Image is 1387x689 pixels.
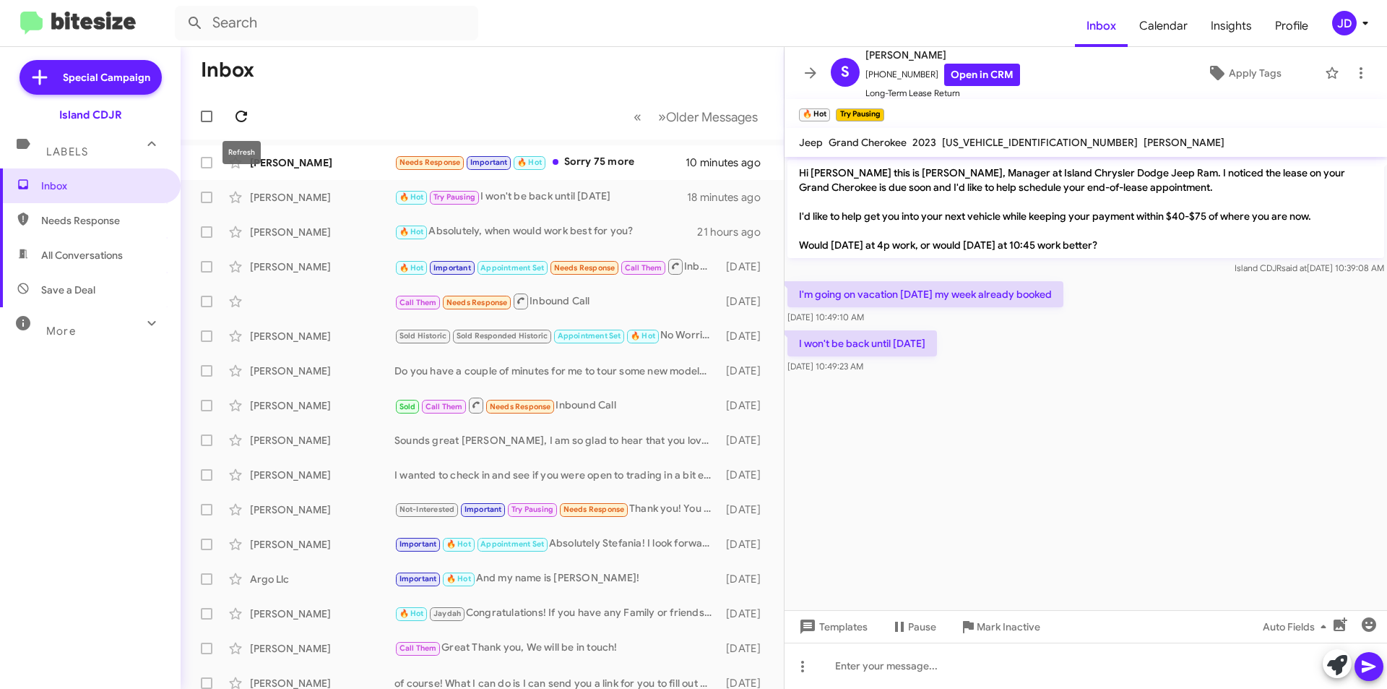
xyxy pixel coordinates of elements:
span: Needs Response [399,158,461,167]
div: [DATE] [719,641,772,656]
span: Labels [46,145,88,158]
div: [DATE] [719,364,772,378]
div: 21 hours ago [697,225,772,239]
span: » [658,108,666,126]
span: Grand Cherokee [829,136,907,149]
span: All Conversations [41,248,123,262]
span: Appointment Set [480,539,544,549]
span: Not-Interested [399,505,455,514]
span: 🔥 Hot [399,192,424,202]
span: 🔥 Hot [399,227,424,236]
button: Auto Fields [1251,614,1344,640]
div: [DATE] [719,433,772,448]
div: Inbound Call [394,292,719,310]
span: 🔥 Hot [631,331,655,341]
div: And my name is [PERSON_NAME]! [394,570,719,587]
div: Sorry 75 more [394,154,686,171]
div: [PERSON_NAME] [250,225,394,239]
span: Try Pausing [511,505,553,514]
span: Call Them [625,263,662,273]
div: No Worries, I will make sure to have everything ready by the time they arrive! Safe travels! [394,328,719,344]
div: Sounds great [PERSON_NAME], I am so glad to hear that you love it! If you would like, we could co... [394,433,719,448]
a: Inbox [1075,5,1128,47]
div: Great Thank you, We will be in touch! [394,640,719,656]
span: Important [465,505,502,514]
span: Needs Response [446,298,508,307]
div: JD [1332,11,1357,35]
span: Mark Inactive [977,614,1040,640]
div: [PERSON_NAME] [250,190,394,205]
div: [PERSON_NAME] [250,607,394,621]
button: JD [1320,11,1371,35]
div: [DATE] [719,537,772,552]
span: 🔥 Hot [446,574,471,583]
div: [DATE] [719,502,772,517]
p: Hi [PERSON_NAME] this is [PERSON_NAME], Manager at Island Chrysler Dodge Jeep Ram. I noticed the ... [787,160,1384,258]
p: I won't be back until [DATE] [787,330,937,356]
div: [PERSON_NAME] [250,468,394,482]
div: Absolutely, when would work best for you? [394,223,697,240]
div: [PERSON_NAME] [250,641,394,656]
span: Apply Tags [1229,60,1282,86]
div: [DATE] [719,294,772,309]
button: Apply Tags [1170,60,1318,86]
span: 🔥 Hot [399,263,424,273]
span: Appointment Set [480,263,544,273]
div: I wanted to check in and see if you were open to trading in a bit early! [394,468,719,482]
h1: Inbox [201,59,254,82]
span: Important [399,574,437,583]
span: Auto Fields [1263,614,1332,640]
span: Needs Response [41,213,164,228]
span: Insights [1199,5,1263,47]
nav: Page navigation example [626,102,766,132]
div: [PERSON_NAME] [250,537,394,552]
div: [DATE] [719,607,772,621]
span: More [46,325,76,338]
div: 10 minutes ago [686,155,772,170]
div: [PERSON_NAME] [250,433,394,448]
button: Mark Inactive [948,614,1052,640]
span: Save a Deal [41,283,95,297]
button: Next [649,102,766,132]
div: [DATE] [719,329,772,343]
span: Sold Responded Historic [457,331,548,341]
a: Special Campaign [20,60,162,95]
span: [PHONE_NUMBER] [865,64,1020,86]
span: [US_VEHICLE_IDENTIFICATION_NUMBER] [942,136,1138,149]
span: « [634,108,641,126]
span: Inbox [41,179,164,193]
a: Open in CRM [944,64,1020,86]
button: Previous [625,102,650,132]
span: Templates [796,614,868,640]
span: Needs Response [490,402,551,411]
span: 🔥 Hot [517,158,542,167]
div: [PERSON_NAME] [250,398,394,413]
span: Important [399,539,437,549]
div: Inbound Call [394,257,719,275]
span: Needs Response [554,263,615,273]
div: [DATE] [719,572,772,586]
a: Calendar [1128,5,1199,47]
span: [PERSON_NAME] [1144,136,1224,149]
span: Long-Term Lease Return [865,86,1020,100]
div: [PERSON_NAME] [250,329,394,343]
span: Needs Response [563,505,625,514]
span: Call Them [399,643,437,653]
div: [PERSON_NAME] [250,155,394,170]
span: Important [433,263,471,273]
a: Profile [1263,5,1320,47]
span: Appointment Set [558,331,621,341]
small: Try Pausing [836,108,883,121]
span: Call Them [425,402,463,411]
button: Templates [785,614,879,640]
div: Island CDJR [59,108,122,122]
div: I won't be back until [DATE] [394,189,687,205]
small: 🔥 Hot [799,108,830,121]
span: Important [470,158,508,167]
span: Jeep [799,136,823,149]
span: [DATE] 10:49:23 AM [787,361,863,372]
div: Argo Llc [250,572,394,586]
span: 🔥 Hot [446,539,471,549]
button: Pause [879,614,948,640]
